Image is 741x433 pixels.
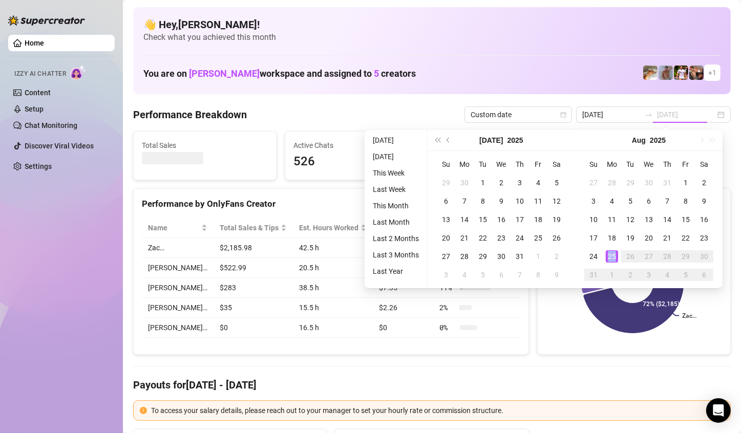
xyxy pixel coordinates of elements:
[674,66,688,80] img: Hector
[374,68,379,79] span: 5
[546,197,722,211] div: Sales by OnlyFans Creator
[142,140,268,151] span: Total Sales
[657,109,715,120] input: End date
[471,107,566,122] span: Custom date
[708,67,716,78] span: + 1
[142,258,214,278] td: [PERSON_NAME]…
[299,222,358,233] div: Est. Hours Worked
[379,222,419,233] span: Sales / Hour
[439,242,456,253] span: 10 %
[142,218,214,238] th: Name
[373,298,433,318] td: $2.26
[142,278,214,298] td: [PERSON_NAME]…
[133,378,731,392] h4: Payouts for [DATE] - [DATE]
[8,15,85,26] img: logo-BBDzfeDw.svg
[14,69,66,79] span: Izzy AI Chatter
[214,258,293,278] td: $522.99
[433,218,520,238] th: Chat Conversion
[25,142,94,150] a: Discover Viral Videos
[142,197,520,211] div: Performance by OnlyFans Creator
[439,322,456,333] span: 0 %
[70,65,86,80] img: AI Chatter
[214,218,293,238] th: Total Sales & Tips
[133,107,247,122] h4: Performance Breakdown
[293,318,373,338] td: 16.5 h
[373,218,433,238] th: Sales / Hour
[439,262,456,273] span: 13 %
[25,121,77,129] a: Chat Monitoring
[25,39,44,47] a: Home
[645,111,653,119] span: swap-right
[553,228,604,235] text: [PERSON_NAME]…
[643,66,658,80] img: Zac
[142,318,214,338] td: [PERSON_NAME]…
[439,302,456,313] span: 2 %
[373,318,433,338] td: $0
[293,238,373,258] td: 42.5 h
[293,258,373,278] td: 20.5 h
[293,140,419,151] span: Active Chats
[645,111,653,119] span: to
[373,278,433,298] td: $7.35
[659,66,673,80] img: Joey
[214,278,293,298] td: $283
[25,105,44,113] a: Setup
[143,32,721,43] span: Check what you achieved this month
[214,238,293,258] td: $2,185.98
[293,298,373,318] td: 15.5 h
[25,162,52,170] a: Settings
[148,222,199,233] span: Name
[682,312,696,319] text: Zac…
[445,140,571,151] span: Messages Sent
[523,262,574,269] text: [PERSON_NAME]…
[293,152,419,171] span: 526
[445,152,571,171] span: 2465
[142,238,214,258] td: Zac…
[373,258,433,278] td: $25.51
[582,109,641,120] input: Start date
[151,405,724,416] div: To access your salary details, please reach out to your manager to set your hourly rate or commis...
[189,68,260,79] span: [PERSON_NAME]
[439,222,505,233] span: Chat Conversion
[214,298,293,318] td: $35
[143,68,416,79] h1: You are on workspace and assigned to creators
[220,222,279,233] span: Total Sales & Tips
[560,112,566,118] span: calendar
[293,278,373,298] td: 38.5 h
[140,407,147,414] span: exclamation-circle
[439,282,456,293] span: 11 %
[142,298,214,318] td: [PERSON_NAME]…
[214,318,293,338] td: $0
[689,66,704,80] img: Osvaldo
[25,89,51,97] a: Content
[373,238,433,258] td: $51.43
[706,398,731,423] div: Open Intercom Messenger
[143,17,721,32] h4: 👋 Hey, [PERSON_NAME] !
